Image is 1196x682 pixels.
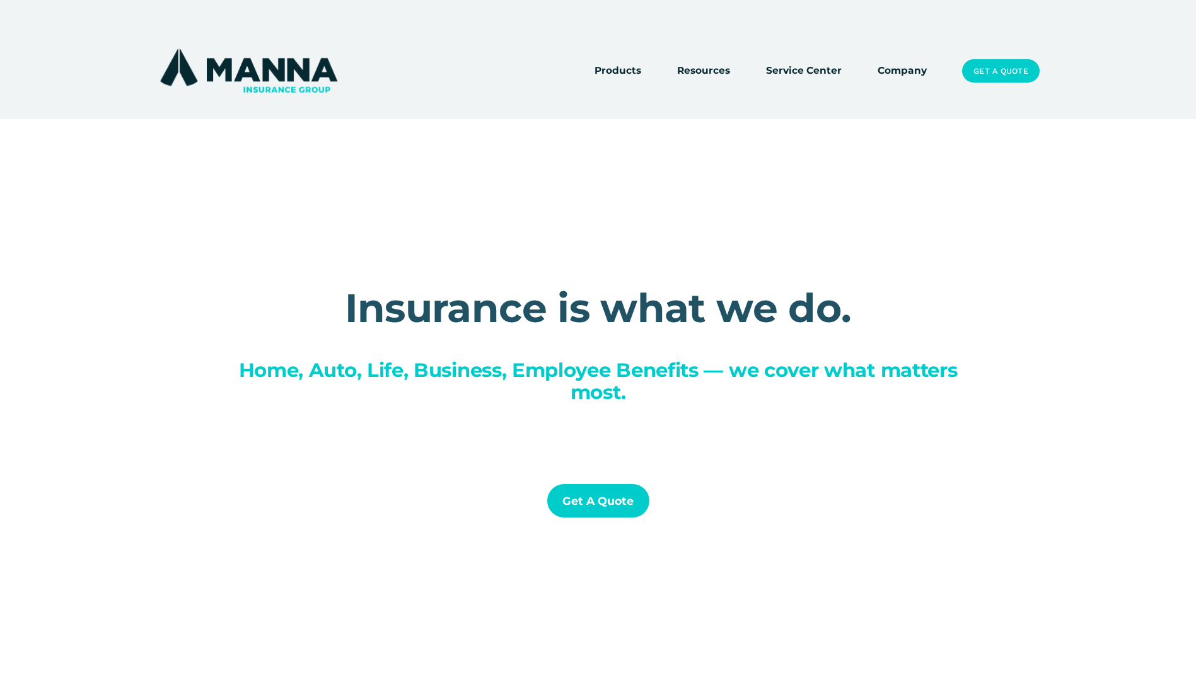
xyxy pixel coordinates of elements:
[677,63,730,79] span: Resources
[345,284,852,332] strong: Insurance is what we do.
[547,484,649,517] a: Get a Quote
[157,46,340,95] img: Manna Insurance Group
[878,62,927,79] a: Company
[766,62,842,79] a: Service Center
[962,59,1039,83] a: Get a Quote
[677,62,730,79] a: folder dropdown
[595,63,641,79] span: Products
[239,358,963,404] span: Home, Auto, Life, Business, Employee Benefits — we cover what matters most.
[595,62,641,79] a: folder dropdown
